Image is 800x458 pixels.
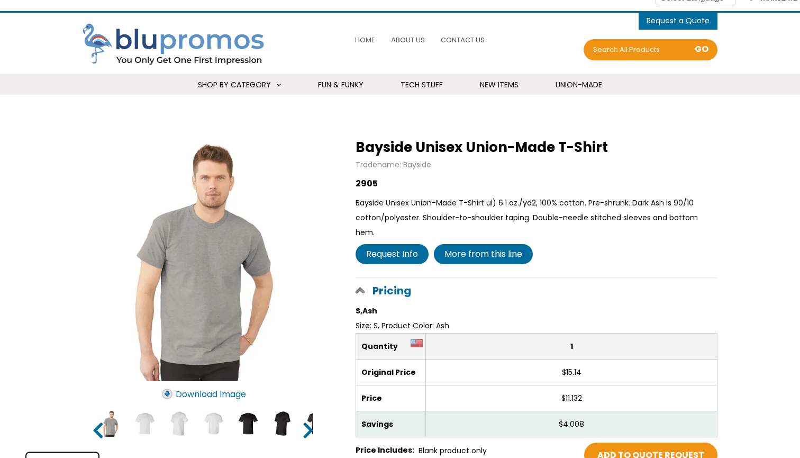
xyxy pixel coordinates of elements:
[716,303,717,318] div: Product Number
[355,35,375,45] span: Home
[305,74,377,96] a: Fun & Funky
[401,79,443,90] span: Tech Stuff
[647,13,710,29] button: items - Cart
[304,410,330,437] input: Bayside Unisex Union-Made T-Shirt
[356,195,717,240] div: Bayside Unisex Union-Made T-Shirt ul) 6.1 oz./yd2, 100% cotton. Pre-shrunk. Dark Ash is 90/10 cot...
[647,15,710,29] span: items - Cart
[83,23,273,67] img: Blupromos LLC's Logo
[132,410,158,437] input: Bayside Unisex Union-Made T-Shirt
[542,74,615,96] a: Union-Made
[97,410,124,437] input: Bayside Unisex Union-Made T-Shirt
[356,334,426,360] th: Quantity
[419,445,487,456] span: Blank product only
[438,29,487,51] a: Contact Us
[318,79,363,90] span: Fun & Funky
[480,79,519,90] span: New Items
[356,360,426,385] td: Original Price
[356,445,416,455] span: Price Includes:
[356,176,717,191] div: 2905
[352,29,378,51] a: Home
[426,334,717,360] th: 1
[201,410,227,437] input: Bayside Unisex Union-Made T-Shirt
[166,410,193,437] input: Bayside Unisex Union-Made T-Shirt
[185,74,294,96] a: Shop By Category
[434,244,533,264] a: More from this line
[153,381,253,407] a: Download Image
[356,306,377,316] span: S,Ash
[356,157,717,172] div: Tradename: Bayside
[356,244,429,264] a: Request Info
[269,410,296,437] input: Bayside Unisex Union-Made T-Shirt
[387,74,456,96] a: Tech Stuff
[83,140,324,381] img: Bayside Unisex Union-Made T-Shirt
[198,79,271,90] span: Shop By Category
[356,385,426,411] td: Price
[441,35,485,45] span: Contact Us
[356,138,608,157] span: Bayside Unisex Union-Made T-Shirt
[391,35,425,45] span: About Us
[235,410,261,437] input: Bayside Unisex Union-Made T-Shirt
[356,278,717,303] a: Pricing
[356,411,426,437] td: Savings
[426,360,717,385] td: $15.14
[426,385,717,411] td: $11.132
[356,303,717,333] div: Size: S, Product Color: Ash
[556,79,602,90] span: Union-Made
[388,29,428,51] a: About Us
[426,411,717,437] td: $4.008
[467,74,532,96] a: New Items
